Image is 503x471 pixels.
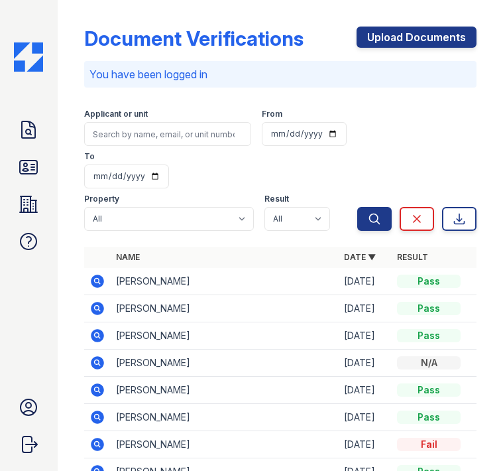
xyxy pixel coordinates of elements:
input: Search by name, email, or unit number [84,122,252,146]
div: Pass [397,383,461,397]
td: [PERSON_NAME] [111,350,339,377]
div: Pass [397,329,461,342]
label: Applicant or unit [84,109,148,119]
td: [PERSON_NAME] [111,295,339,322]
td: [DATE] [339,268,392,295]
div: Pass [397,275,461,288]
div: Document Verifications [84,27,304,50]
td: [DATE] [339,404,392,431]
td: [PERSON_NAME] [111,268,339,295]
div: Pass [397,411,461,424]
td: [DATE] [339,377,392,404]
td: [PERSON_NAME] [111,377,339,404]
a: Upload Documents [357,27,476,48]
label: Result [264,194,289,204]
td: [DATE] [339,431,392,458]
td: [PERSON_NAME] [111,404,339,431]
p: You have been logged in [89,66,472,82]
div: Pass [397,302,461,315]
a: Result [397,252,428,262]
div: N/A [397,356,461,370]
label: From [262,109,282,119]
label: Property [84,194,119,204]
td: [DATE] [339,295,392,322]
div: Fail [397,438,461,451]
a: Name [116,252,140,262]
img: CE_Icon_Blue-c292c112584629df590d857e76928e9f676e5b41ef8f769ba2f05ee15b207248.png [14,42,43,72]
label: To [84,151,95,162]
td: [DATE] [339,350,392,377]
td: [PERSON_NAME] [111,322,339,350]
a: Date ▼ [344,252,376,262]
td: [DATE] [339,322,392,350]
td: [PERSON_NAME] [111,431,339,458]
